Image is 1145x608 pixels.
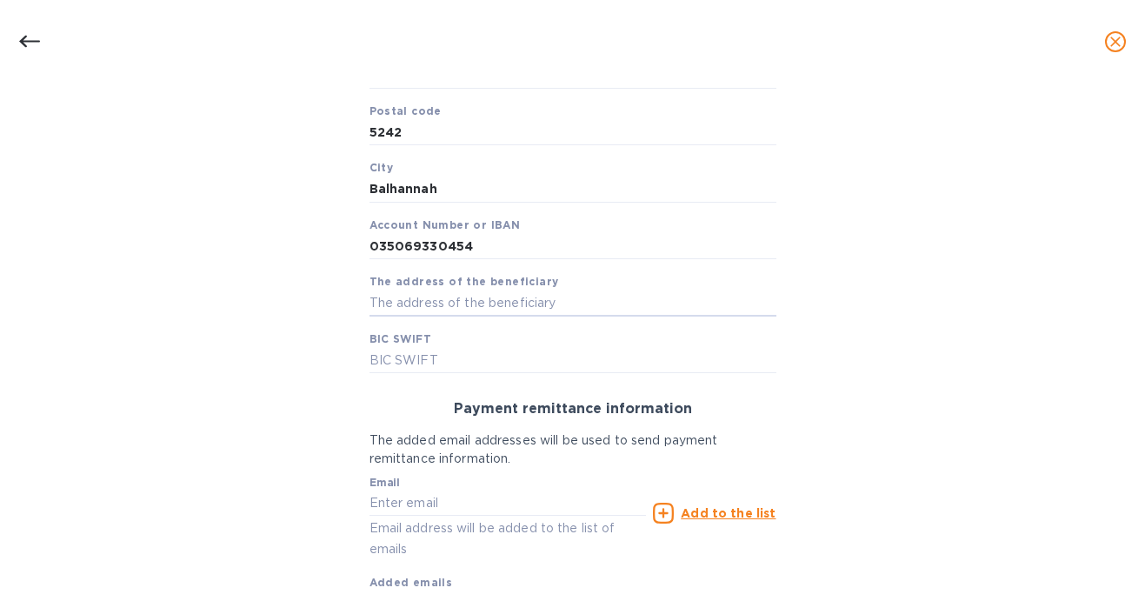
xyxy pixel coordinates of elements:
[369,348,776,374] input: BIC SWIFT
[369,161,394,174] b: City
[369,119,776,145] input: Postal code
[369,291,776,317] input: The address of the beneficiary
[369,234,776,260] input: Account Number or IBAN
[369,332,432,345] b: BIC SWIFT
[369,275,559,288] b: The address of the beneficiary
[369,401,776,418] h3: Payment remittance information
[369,104,442,117] b: Postal code
[1095,21,1136,63] button: close
[681,506,776,520] u: Add to the list
[369,478,400,488] label: Email
[369,518,647,558] p: Email address will be added to the list of emails
[369,218,521,231] b: Account Number or IBAN
[369,576,453,589] b: Added emails
[369,491,647,517] input: Enter email
[369,431,776,468] p: The added email addresses will be used to send payment remittance information.
[369,177,776,203] input: City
